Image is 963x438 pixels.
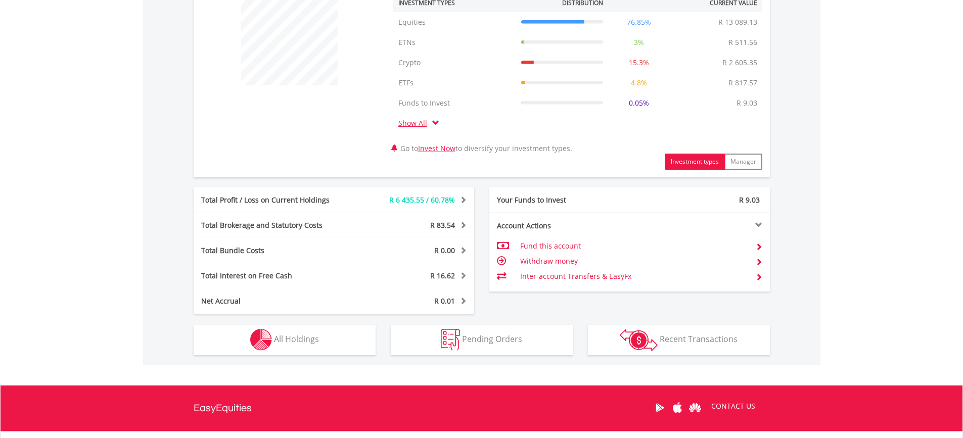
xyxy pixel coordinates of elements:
td: R 13 089.13 [713,12,762,32]
a: Google Play [651,392,669,423]
button: Investment types [665,154,725,170]
td: Fund this account [520,238,747,254]
span: R 16.62 [430,271,455,280]
span: R 6 435.55 / 60.78% [389,195,455,205]
img: transactions-zar-wht.png [620,329,658,351]
td: R 511.56 [723,32,762,53]
div: Account Actions [489,221,630,231]
span: R 0.01 [434,296,455,306]
img: holdings-wht.png [250,329,272,351]
span: All Holdings [274,333,319,345]
span: R 9.03 [739,195,760,205]
td: R 817.57 [723,73,762,93]
td: 4.8% [608,73,670,93]
a: Invest Now [418,143,455,153]
td: ETNs [393,32,516,53]
img: pending_instructions-wht.png [441,329,460,351]
button: Recent Transactions [588,325,770,355]
td: Crypto [393,53,516,73]
a: EasyEquities [194,385,252,431]
div: Total Bundle Costs [194,246,357,256]
td: R 9.03 [731,93,762,113]
span: Pending Orders [462,333,522,345]
div: Total Profit / Loss on Current Holdings [194,195,357,205]
a: Huawei [686,392,704,423]
button: All Holdings [194,325,376,355]
td: Funds to Invest [393,93,516,113]
button: Manager [724,154,762,170]
button: Pending Orders [391,325,573,355]
span: R 83.54 [430,220,455,230]
td: 3% [608,32,670,53]
td: 76.85% [608,12,670,32]
div: Total Interest on Free Cash [194,271,357,281]
td: 0.05% [608,93,670,113]
a: Apple [669,392,686,423]
td: Equities [393,12,516,32]
div: Your Funds to Invest [489,195,630,205]
div: Net Accrual [194,296,357,306]
a: Show All [398,118,432,128]
td: 15.3% [608,53,670,73]
td: Withdraw money [520,254,747,269]
td: ETFs [393,73,516,93]
div: Total Brokerage and Statutory Costs [194,220,357,230]
td: Inter-account Transfers & EasyFx [520,269,747,284]
span: Recent Transactions [660,333,738,345]
td: R 2 605.35 [717,53,762,73]
a: CONTACT US [704,392,762,420]
span: R 0.00 [434,246,455,255]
